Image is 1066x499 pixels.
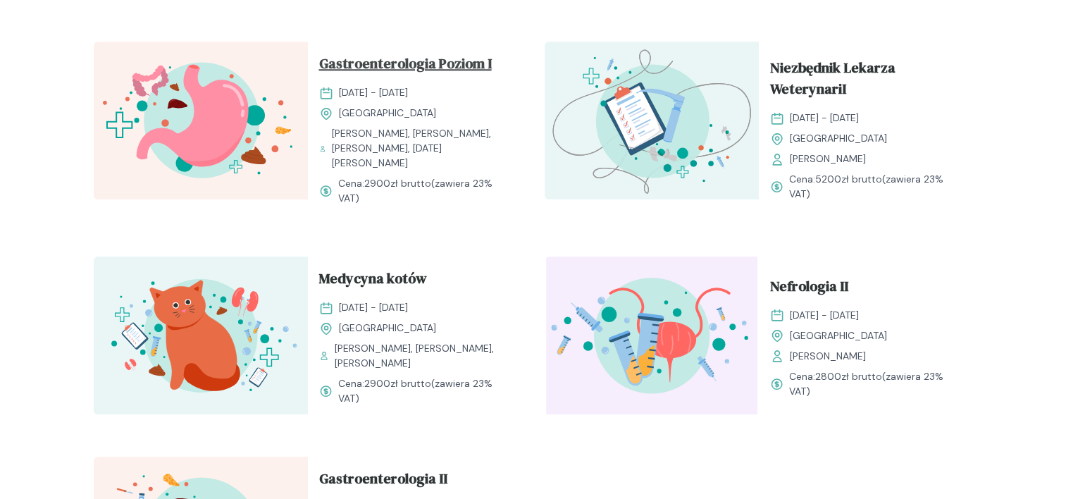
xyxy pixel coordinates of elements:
[770,276,848,302] span: Nefrologia II
[364,177,431,190] span: 2900 zł brutto
[815,173,882,185] span: 5200 zł brutto
[339,106,436,121] span: [GEOGRAPHIC_DATA]
[335,341,510,371] span: [PERSON_NAME], [PERSON_NAME], [PERSON_NAME]
[790,131,887,146] span: [GEOGRAPHIC_DATA]
[319,53,492,80] span: Gastroenterologia Poziom I
[790,349,866,364] span: [PERSON_NAME]
[545,42,759,199] img: aHe4VUMqNJQqH-M0_ProcMH_T.svg
[815,370,882,383] span: 2800 zł brutto
[319,468,511,495] a: Gastroenterologia II
[790,308,859,323] span: [DATE] - [DATE]
[338,176,511,206] span: Cena: (zawiera 23% VAT)
[319,268,427,295] span: Medycyna kotów
[789,172,962,202] span: Cena: (zawiera 23% VAT)
[364,377,431,390] span: 2900 zł brutto
[339,300,408,315] span: [DATE] - [DATE]
[332,126,511,171] span: [PERSON_NAME], [PERSON_NAME], [PERSON_NAME], [DATE][PERSON_NAME]
[339,85,408,100] span: [DATE] - [DATE]
[339,321,436,335] span: [GEOGRAPHIC_DATA]
[790,328,887,343] span: [GEOGRAPHIC_DATA]
[545,257,759,414] img: ZpgBUh5LeNNTxPrX_Uro_T.svg
[338,376,511,406] span: Cena: (zawiera 23% VAT)
[94,257,308,414] img: aHfQZEMqNJQqH-e8_MedKot_T.svg
[319,53,511,80] a: Gastroenterologia Poziom I
[319,268,511,295] a: Medycyna kotów
[770,276,962,302] a: Nefrologia II
[770,57,962,105] a: Niezbędnik Lekarza WeterynariI
[94,42,308,199] img: Zpbdlx5LeNNTxNvT_GastroI_T.svg
[319,468,447,495] span: Gastroenterologia II
[789,369,962,399] span: Cena: (zawiera 23% VAT)
[790,111,859,125] span: [DATE] - [DATE]
[790,152,866,166] span: [PERSON_NAME]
